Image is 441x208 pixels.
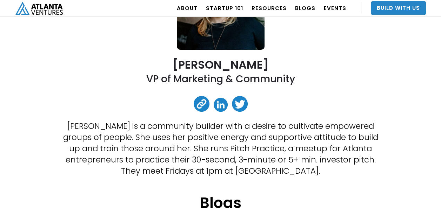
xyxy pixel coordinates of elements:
[371,1,426,15] a: Build With Us
[173,58,269,71] h2: [PERSON_NAME]
[62,120,380,176] p: [PERSON_NAME] is a community builder with a desire to cultivate empowered groups of people. She u...
[146,72,295,85] h2: VP of Marketing & Community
